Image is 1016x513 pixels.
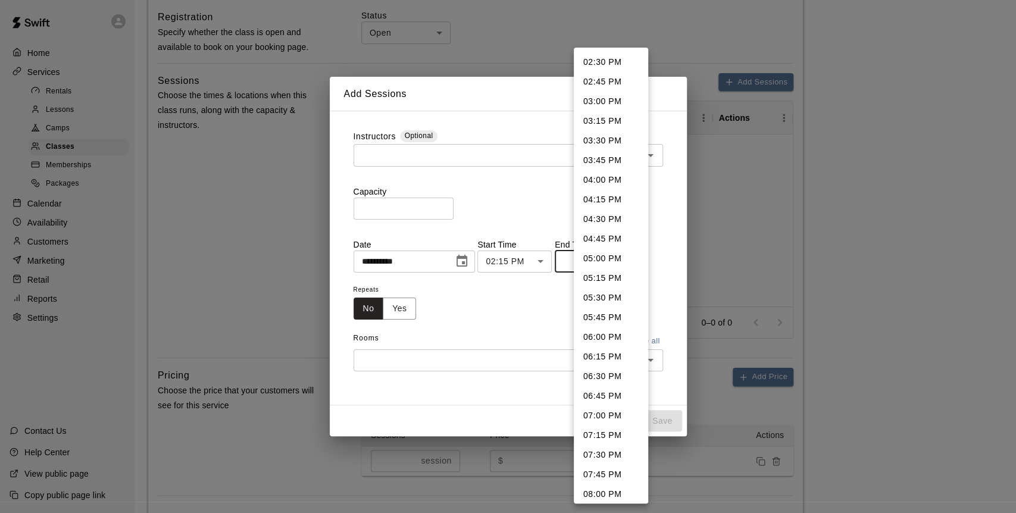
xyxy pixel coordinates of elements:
li: 04:45 PM [574,229,648,249]
li: 05:00 PM [574,249,648,268]
li: 05:30 PM [574,288,648,308]
li: 07:30 PM [574,445,648,465]
li: 02:45 PM [574,72,648,92]
li: 07:45 PM [574,465,648,484]
li: 04:00 PM [574,170,648,190]
li: 04:30 PM [574,209,648,229]
li: 03:30 PM [574,131,648,151]
li: 07:15 PM [574,426,648,445]
li: 06:15 PM [574,347,648,367]
li: 06:00 PM [574,327,648,347]
li: 08:00 PM [574,484,648,504]
li: 06:30 PM [574,367,648,386]
li: 04:15 PM [574,190,648,209]
li: 03:45 PM [574,151,648,170]
li: 07:00 PM [574,406,648,426]
li: 05:45 PM [574,308,648,327]
li: 05:15 PM [574,268,648,288]
li: 02:30 PM [574,52,648,72]
li: 03:00 PM [574,92,648,111]
li: 03:15 PM [574,111,648,131]
li: 06:45 PM [574,386,648,406]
